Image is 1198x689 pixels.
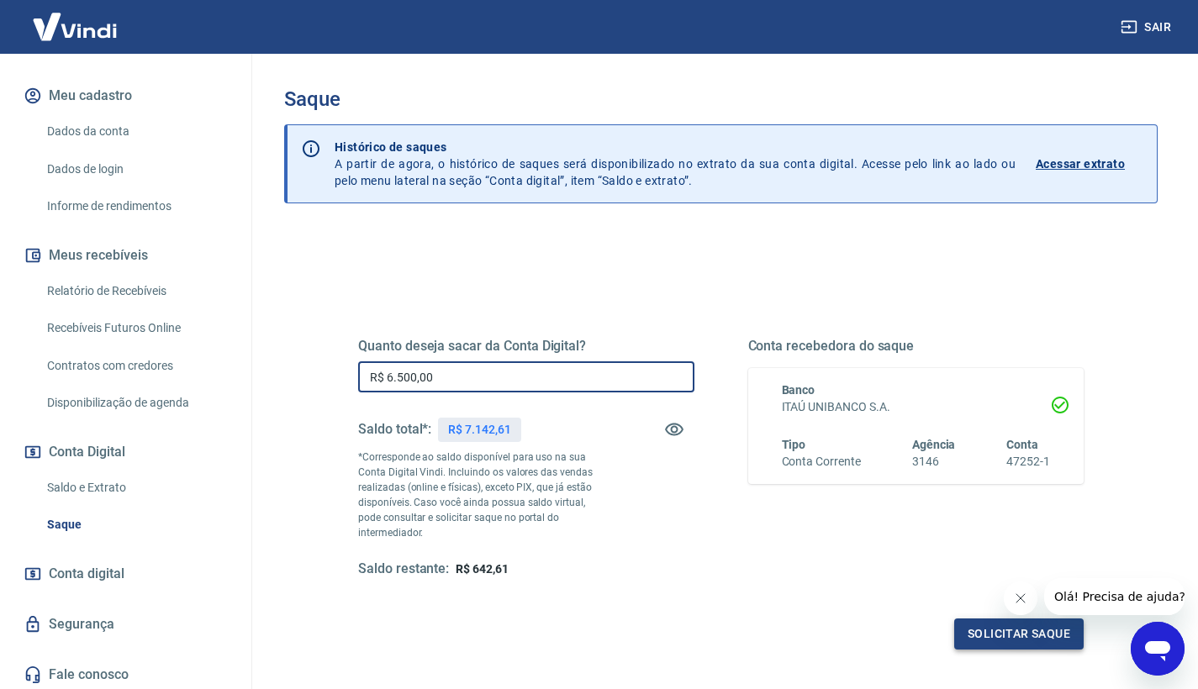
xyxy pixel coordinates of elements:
span: Conta digital [49,562,124,586]
p: Histórico de saques [335,139,1016,155]
a: Informe de rendimentos [40,189,231,224]
span: R$ 642,61 [456,562,509,576]
a: Dados de login [40,152,231,187]
h6: Conta Corrente [782,453,861,471]
a: Contratos com credores [40,349,231,383]
span: Tipo [782,438,806,451]
iframe: Botão para abrir a janela de mensagens [1131,622,1185,676]
span: Conta [1006,438,1038,451]
a: Recebíveis Futuros Online [40,311,231,345]
span: Banco [782,383,815,397]
p: Acessar extrato [1036,155,1125,172]
h5: Conta recebedora do saque [748,338,1085,355]
a: Acessar extrato [1036,139,1143,189]
a: Conta digital [20,555,231,592]
h3: Saque [284,87,1158,111]
h5: Saldo total*: [358,421,431,438]
h6: 47252-1 [1006,453,1050,471]
button: Meus recebíveis [20,237,231,274]
a: Relatório de Recebíveis [40,274,231,308]
a: Disponibilização de agenda [40,386,231,420]
a: Saldo e Extrato [40,471,231,505]
h5: Quanto deseja sacar da Conta Digital? [358,338,694,355]
p: A partir de agora, o histórico de saques será disponibilizado no extrato da sua conta digital. Ac... [335,139,1016,189]
iframe: Mensagem da empresa [1044,578,1185,615]
img: Vindi [20,1,129,52]
button: Sair [1117,12,1178,43]
a: Segurança [20,606,231,643]
button: Solicitar saque [954,618,1084,650]
span: Agência [912,438,956,451]
a: Saque [40,508,231,542]
a: Dados da conta [40,114,231,149]
h6: ITAÚ UNIBANCO S.A. [782,398,1051,416]
p: R$ 7.142,61 [448,421,510,439]
h6: 3146 [912,453,956,471]
iframe: Fechar mensagem [1004,581,1037,615]
p: *Corresponde ao saldo disponível para uso na sua Conta Digital Vindi. Incluindo os valores das ve... [358,450,610,540]
span: Olá! Precisa de ajuda? [10,12,141,25]
button: Meu cadastro [20,77,231,114]
h5: Saldo restante: [358,560,449,578]
button: Conta Digital [20,434,231,471]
